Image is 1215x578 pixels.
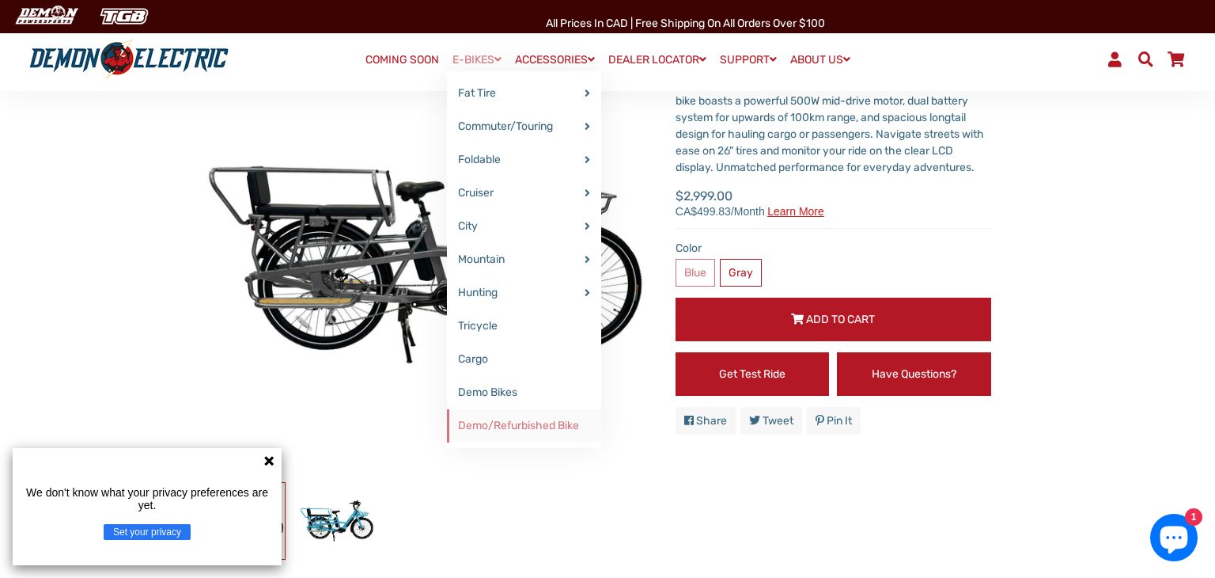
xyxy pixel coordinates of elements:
[447,343,601,376] a: Cargo
[546,17,825,30] span: All Prices in CAD | Free shipping on all orders over $100
[785,48,856,71] a: ABOUT US
[696,414,727,428] span: Share
[447,48,507,71] a: E-BIKES
[447,143,601,177] a: Foldable
[509,48,600,71] a: ACCESSORIES
[676,352,830,396] a: Get Test Ride
[676,240,991,257] label: Color
[447,276,601,310] a: Hunting
[714,48,782,71] a: SUPPORT
[104,524,191,540] button: Set your privacy
[676,187,824,217] span: $2,999.00
[447,177,601,210] a: Cruiser
[837,352,991,396] a: Have Questions?
[360,49,445,71] a: COMING SOON
[676,298,991,341] button: Add to Cart
[676,259,715,287] label: Blue
[720,259,762,287] label: Gray
[447,210,601,243] a: City
[447,243,601,276] a: Mountain
[676,76,991,176] div: Conquer your city with the EcoCarrier! This Demon Electric e-bike boasts a powerful 500W mid-driv...
[827,414,852,428] span: Pin it
[603,48,712,71] a: DEALER LOCATOR
[19,486,275,511] p: We don't know what your privacy preferences are yet.
[447,310,601,343] a: Tricycle
[92,3,157,29] img: TGB Canada
[447,409,601,443] a: Demo/Refurbished Bike
[1145,514,1202,565] inbox-online-store-chat: Shopify online store chat
[806,313,875,326] span: Add to Cart
[447,376,601,409] a: Demo Bikes
[299,483,375,559] img: Ecocarrier Cargo E-Bike
[8,3,84,29] img: Demon Electric
[447,77,601,110] a: Fat Tire
[763,414,793,428] span: Tweet
[447,110,601,143] a: Commuter/Touring
[24,39,234,80] img: Demon Electric logo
